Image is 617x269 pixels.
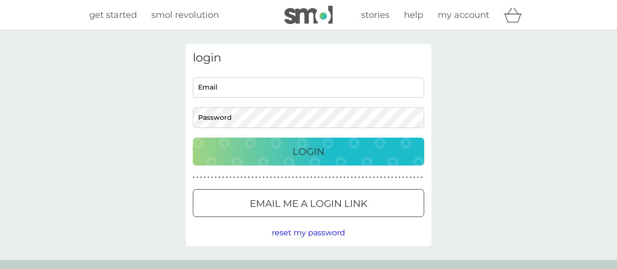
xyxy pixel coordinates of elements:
[241,175,242,180] p: ●
[222,175,224,180] p: ●
[406,175,408,180] p: ●
[355,175,357,180] p: ●
[248,175,250,180] p: ●
[89,8,137,22] a: get started
[336,175,338,180] p: ●
[369,175,371,180] p: ●
[259,175,261,180] p: ●
[376,175,378,180] p: ●
[365,175,367,180] p: ●
[208,175,210,180] p: ●
[200,175,202,180] p: ●
[318,175,320,180] p: ●
[193,175,195,180] p: ●
[237,175,239,180] p: ●
[404,10,423,20] span: help
[404,8,423,22] a: help
[151,8,219,22] a: smol revolution
[293,144,324,159] p: Login
[414,175,416,180] p: ●
[193,189,424,217] button: Email me a login link
[391,175,393,180] p: ●
[218,175,220,180] p: ●
[292,175,294,180] p: ●
[395,175,397,180] p: ●
[410,175,412,180] p: ●
[270,175,272,180] p: ●
[197,175,199,180] p: ●
[252,175,254,180] p: ●
[267,175,268,180] p: ●
[277,175,279,180] p: ●
[244,175,246,180] p: ●
[325,175,327,180] p: ●
[314,175,316,180] p: ●
[333,175,335,180] p: ●
[380,175,382,180] p: ●
[373,175,375,180] p: ●
[362,175,364,180] p: ●
[272,227,345,239] button: reset my password
[288,175,290,180] p: ●
[417,175,419,180] p: ●
[303,175,305,180] p: ●
[296,175,298,180] p: ●
[322,175,323,180] p: ●
[281,175,283,180] p: ●
[151,10,219,20] span: smol revolution
[310,175,312,180] p: ●
[229,175,231,180] p: ●
[284,6,333,24] img: smol
[263,175,265,180] p: ●
[215,175,217,180] p: ●
[274,175,276,180] p: ●
[204,175,206,180] p: ●
[402,175,404,180] p: ●
[351,175,353,180] p: ●
[250,196,367,211] p: Email me a login link
[193,138,424,166] button: Login
[358,175,360,180] p: ●
[255,175,257,180] p: ●
[307,175,308,180] p: ●
[361,8,389,22] a: stories
[344,175,346,180] p: ●
[421,175,423,180] p: ●
[340,175,342,180] p: ●
[399,175,401,180] p: ●
[388,175,389,180] p: ●
[299,175,301,180] p: ●
[347,175,349,180] p: ●
[384,175,386,180] p: ●
[438,10,489,20] span: my account
[226,175,228,180] p: ●
[438,8,489,22] a: my account
[361,10,389,20] span: stories
[285,175,287,180] p: ●
[89,10,137,20] span: get started
[272,228,345,237] span: reset my password
[504,5,528,25] div: basket
[329,175,331,180] p: ●
[211,175,213,180] p: ●
[193,51,424,65] h3: login
[233,175,235,180] p: ●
